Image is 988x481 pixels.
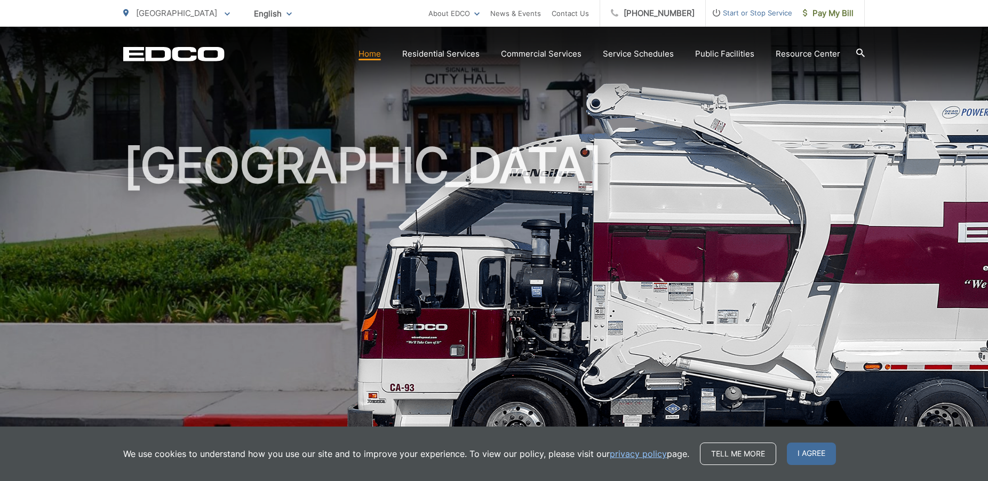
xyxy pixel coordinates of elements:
[603,48,674,60] a: Service Schedules
[136,8,217,18] span: [GEOGRAPHIC_DATA]
[501,48,581,60] a: Commercial Services
[700,443,776,465] a: Tell me more
[123,46,225,61] a: EDCD logo. Return to the homepage.
[123,447,689,460] p: We use cookies to understand how you use our site and to improve your experience. To view our pol...
[402,48,480,60] a: Residential Services
[787,443,836,465] span: I agree
[552,7,589,20] a: Contact Us
[776,48,840,60] a: Resource Center
[490,7,541,20] a: News & Events
[246,4,300,23] span: English
[803,7,854,20] span: Pay My Bill
[123,139,865,477] h1: [GEOGRAPHIC_DATA]
[358,48,381,60] a: Home
[428,7,480,20] a: About EDCO
[695,48,754,60] a: Public Facilities
[610,447,667,460] a: privacy policy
